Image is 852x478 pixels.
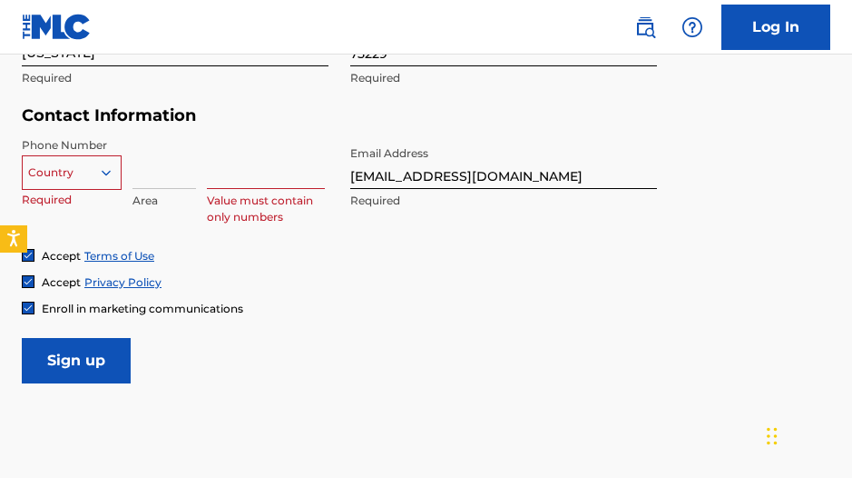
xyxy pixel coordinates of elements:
[22,338,131,383] input: Sign up
[350,70,657,86] p: Required
[22,14,92,40] img: MLC Logo
[42,302,243,315] span: Enroll in marketing communications
[681,16,703,38] img: help
[84,275,162,289] a: Privacy Policy
[350,193,657,209] p: Required
[132,193,196,209] p: Area
[767,409,778,463] div: Drag
[42,275,81,289] span: Accept
[634,16,656,38] img: search
[22,105,657,126] h5: Contact Information
[627,9,663,45] a: Public Search
[23,276,34,287] img: checkbox
[84,249,154,263] a: Terms of Use
[674,9,710,45] div: Help
[22,70,328,86] p: Required
[721,5,830,50] a: Log In
[42,249,81,263] span: Accept
[207,193,325,225] p: Value must contain only numbers
[22,192,122,208] p: Required
[23,303,34,314] img: checkbox
[761,391,852,478] iframe: Chat Widget
[23,250,34,261] img: checkbox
